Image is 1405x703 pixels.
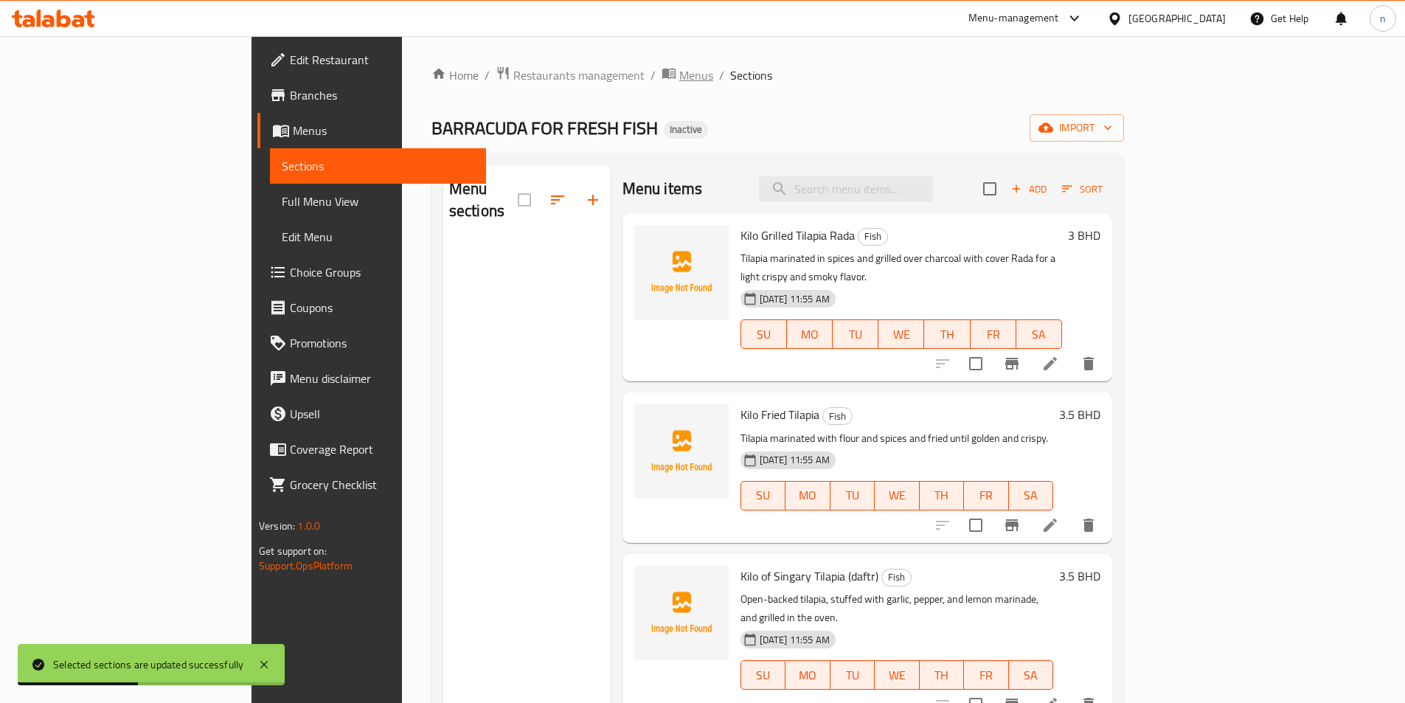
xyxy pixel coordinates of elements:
[1005,178,1052,201] button: Add
[920,481,965,510] button: TH
[719,66,724,84] li: /
[754,453,836,467] span: [DATE] 11:55 AM
[290,405,474,423] span: Upsell
[836,485,870,506] span: TU
[290,440,474,458] span: Coverage Report
[878,319,924,349] button: WE
[960,510,991,541] span: Select to update
[270,219,486,254] a: Edit Menu
[290,299,474,316] span: Coupons
[662,66,713,85] a: Menus
[540,182,575,218] span: Sort sections
[740,224,855,246] span: Kilo Grilled Tilapia Rada
[881,485,914,506] span: WE
[259,541,327,561] span: Get support on:
[881,569,912,586] div: Fish
[496,66,645,85] a: Restaurants management
[1128,10,1226,27] div: [GEOGRAPHIC_DATA]
[297,516,320,536] span: 1.0.0
[290,86,474,104] span: Branches
[431,111,658,145] span: BARRACUDA FOR FRESH FISH
[634,225,729,319] img: Kilo Grilled Tilapia Rada
[740,319,787,349] button: SU
[822,407,853,425] div: Fish
[759,176,933,202] input: search
[994,346,1030,381] button: Branch-specific-item
[740,565,878,587] span: Kilo of Singary Tilapia (daftr)
[282,157,474,175] span: Sections
[1030,114,1124,142] button: import
[257,325,486,361] a: Promotions
[513,66,645,84] span: Restaurants management
[747,485,780,506] span: SU
[740,249,1062,286] p: Tilapia marinated in spices and grilled over charcoal with cover Rada for a light crispy and smok...
[485,66,490,84] li: /
[930,324,964,345] span: TH
[1009,181,1049,198] span: Add
[970,665,1003,686] span: FR
[920,660,965,690] button: TH
[257,290,486,325] a: Coupons
[290,334,474,352] span: Promotions
[270,184,486,219] a: Full Menu View
[1071,508,1106,543] button: delete
[1052,178,1112,201] span: Sort items
[1068,225,1100,246] h6: 3 BHD
[1041,119,1112,137] span: import
[970,485,1003,506] span: FR
[651,66,656,84] li: /
[293,122,474,139] span: Menus
[971,319,1016,349] button: FR
[884,324,918,345] span: WE
[664,123,708,136] span: Inactive
[830,660,875,690] button: TU
[787,319,833,349] button: MO
[740,590,1053,627] p: Open-backed tilapia, stuffed with garlic, pepper, and lemon marinade, and grilled in the oven.
[443,235,611,247] nav: Menu sections
[1015,665,1048,686] span: SA
[1009,481,1054,510] button: SA
[1380,10,1386,27] span: n
[740,481,785,510] button: SU
[259,516,295,536] span: Version:
[259,556,353,575] a: Support.OpsPlatform
[257,361,486,396] a: Menu disclaimer
[290,476,474,494] span: Grocery Checklist
[740,660,785,690] button: SU
[634,404,729,499] img: Kilo Fried Tilapia
[858,228,888,246] div: Fish
[431,66,1124,85] nav: breadcrumb
[785,660,830,690] button: MO
[1058,178,1106,201] button: Sort
[875,660,920,690] button: WE
[664,121,708,139] div: Inactive
[270,148,486,184] a: Sections
[964,660,1009,690] button: FR
[823,408,852,425] span: Fish
[976,324,1010,345] span: FR
[754,633,836,647] span: [DATE] 11:55 AM
[622,178,703,200] h2: Menu items
[257,432,486,467] a: Coverage Report
[836,665,870,686] span: TU
[1059,404,1100,425] h6: 3.5 BHD
[575,182,611,218] button: Add section
[833,319,878,349] button: TU
[926,665,959,686] span: TH
[839,324,873,345] span: TU
[1005,178,1052,201] span: Add item
[257,113,486,148] a: Menus
[634,566,729,660] img: Kilo of Singary Tilapia (daftr)
[830,481,875,510] button: TU
[257,42,486,77] a: Edit Restaurant
[754,292,836,306] span: [DATE] 11:55 AM
[257,254,486,290] a: Choice Groups
[740,429,1053,448] p: Tilapia marinated with flour and spices and fried until golden and crispy.
[257,396,486,432] a: Upsell
[793,324,827,345] span: MO
[1041,355,1059,373] a: Edit menu item
[740,404,819,426] span: Kilo Fried Tilapia
[747,665,780,686] span: SU
[964,481,1009,510] button: FR
[1059,566,1100,586] h6: 3.5 BHD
